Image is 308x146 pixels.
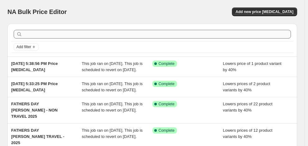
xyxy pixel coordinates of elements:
[159,102,174,107] span: Complete
[232,7,297,16] button: Add new price [MEDICAL_DATA]
[82,102,143,112] span: This job ran on [DATE]. This job is scheduled to revert on [DATE].
[159,128,174,133] span: Complete
[16,44,31,49] span: Add filter
[82,128,143,139] span: This job ran on [DATE]. This job is scheduled to revert on [DATE].
[11,102,58,119] span: FATHERS DAY [PERSON_NAME] - NON TRAVEL 2025
[11,61,58,72] span: [DATE] 5:38:56 PM Price [MEDICAL_DATA]
[223,61,282,72] span: Lowers price of 1 product variant by 40%
[223,128,273,139] span: Lowers prices of 12 product variants by 40%
[159,61,174,66] span: Complete
[11,128,64,145] span: FATHERS DAY [PERSON_NAME] TRAVEL - 2025
[223,102,273,112] span: Lowers prices of 22 product variants by 40%
[159,81,174,86] span: Complete
[82,81,143,92] span: This job ran on [DATE]. This job is scheduled to revert on [DATE].
[82,61,143,72] span: This job ran on [DATE]. This job is scheduled to revert on [DATE].
[7,8,67,15] span: NA Bulk Price Editor
[14,43,38,51] button: Add filter
[223,81,270,92] span: Lowers prices of 2 product variants by 40%
[11,81,58,92] span: [DATE] 5:33:25 PM Price [MEDICAL_DATA]
[236,9,293,14] span: Add new price [MEDICAL_DATA]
